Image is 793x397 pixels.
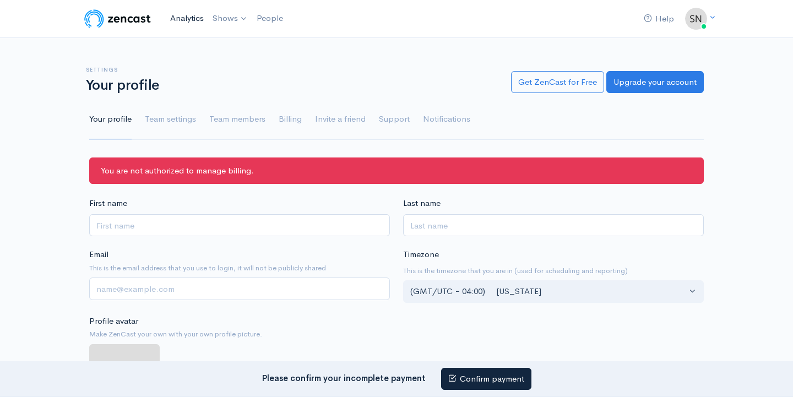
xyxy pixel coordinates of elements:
a: People [252,7,287,30]
a: Analytics [166,7,208,30]
a: Shows [208,7,252,31]
h1: Your profile [86,78,498,94]
img: ZenCast Logo [83,8,153,30]
label: Email [89,248,108,261]
small: Make ZenCast your own with your own profile picture. [89,329,390,340]
a: Upgrade your account [606,71,704,94]
label: Last name [403,197,441,210]
div: You are not authorized to manage billing. [89,157,704,184]
img: ... [685,8,707,30]
a: Notifications [423,100,470,139]
label: Profile avatar [89,315,138,328]
input: First name [89,214,390,237]
a: Team members [209,100,265,139]
label: Timezone [403,248,439,261]
h6: Settings [86,67,498,73]
a: Get ZenCast for Free [511,71,604,94]
a: Invite a friend [315,100,366,139]
label: First name [89,197,127,210]
small: This is the email address that you use to login, it will not be publicly shared [89,263,390,274]
input: name@example.com [89,278,390,300]
a: Your profile [89,100,132,139]
a: Confirm payment [441,368,531,390]
strong: Please confirm your incomplete payment [262,372,426,383]
small: This is the timezone that you are in (used for scheduling and reporting) [403,265,704,276]
a: Support [379,100,410,139]
input: Last name [403,214,704,237]
a: Billing [279,100,302,139]
button: (GMT/UTC − 04:00) New York [403,280,704,303]
div: (GMT/UTC − 04:00) [US_STATE] [410,285,687,298]
a: Help [639,7,678,31]
a: Team settings [145,100,196,139]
